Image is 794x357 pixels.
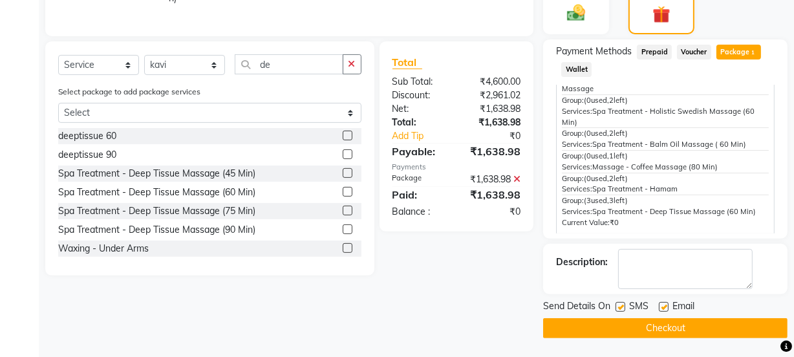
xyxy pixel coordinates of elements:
[672,299,694,316] span: Email
[556,255,608,269] div: Description:
[562,107,755,127] span: Spa Treatment - Holistic Swedish Massage (60 Min)
[383,129,469,143] a: Add Tip
[584,196,628,205] span: used, left)
[609,174,614,183] span: 2
[383,187,456,202] div: Paid:
[592,140,746,149] span: Spa Treatment - Balm Oil Massage ( 60 Min)
[456,116,530,129] div: ₹1,638.98
[562,151,584,160] span: Group:
[592,207,756,216] span: Spa Treatment - Deep Tissue Massage (60 Min)
[58,167,255,180] div: Spa Treatment - Deep Tissue Massage (45 Min)
[584,96,628,105] span: used, left)
[677,45,711,59] span: Voucher
[456,89,530,102] div: ₹2,961.02
[58,129,116,143] div: deeptissue 60
[58,204,255,218] div: Spa Treatment - Deep Tissue Massage (75 Min)
[58,148,116,162] div: deeptissue 90
[610,218,619,227] span: ₹0
[58,242,149,255] div: Waxing - Under Arms
[456,205,530,219] div: ₹0
[584,151,591,160] span: (0
[383,205,456,219] div: Balance :
[716,45,761,59] span: Package
[383,75,456,89] div: Sub Total:
[383,89,456,102] div: Discount:
[469,129,530,143] div: ₹0
[609,151,614,160] span: 1
[392,56,422,69] span: Total
[235,54,343,74] input: Search or Scan
[609,96,614,105] span: 2
[556,45,632,58] span: Payment Methods
[383,173,456,186] div: Package
[584,196,591,205] span: (3
[562,162,592,171] span: Services:
[562,196,584,205] span: Group:
[562,207,592,216] span: Services:
[562,140,592,149] span: Services:
[584,174,591,183] span: (0
[561,62,592,77] span: Wallet
[58,86,200,98] label: Select package to add package services
[584,151,628,160] span: used, left)
[562,129,584,138] span: Group:
[584,129,591,138] span: (0
[584,174,628,183] span: used, left)
[609,129,614,138] span: 2
[562,218,610,227] span: Current Value:
[592,184,678,193] span: Spa Treatment - Hamam
[561,3,591,24] img: _cash.svg
[456,173,530,186] div: ₹1,638.98
[456,102,530,116] div: ₹1,638.98
[609,196,614,205] span: 3
[58,186,255,199] div: Spa Treatment - Deep Tissue Massage (60 Min)
[584,96,591,105] span: (0
[456,187,530,202] div: ₹1,638.98
[562,184,592,193] span: Services:
[637,45,672,59] span: Prepaid
[383,144,456,159] div: Payable:
[592,162,718,171] span: Massage - Coffee Massage (80 Min)
[629,299,649,316] span: SMS
[456,144,530,159] div: ₹1,638.98
[584,129,628,138] span: used, left)
[383,102,456,116] div: Net:
[562,96,584,105] span: Group:
[562,174,584,183] span: Group:
[647,4,675,25] img: _gift.svg
[383,116,456,129] div: Total:
[456,75,530,89] div: ₹4,600.00
[58,223,255,237] div: Spa Treatment - Deep Tissue Massage (90 Min)
[562,107,592,116] span: Services:
[749,49,756,57] span: 1
[543,318,788,338] button: Checkout
[543,299,610,316] span: Send Details On
[392,162,521,173] div: Payments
